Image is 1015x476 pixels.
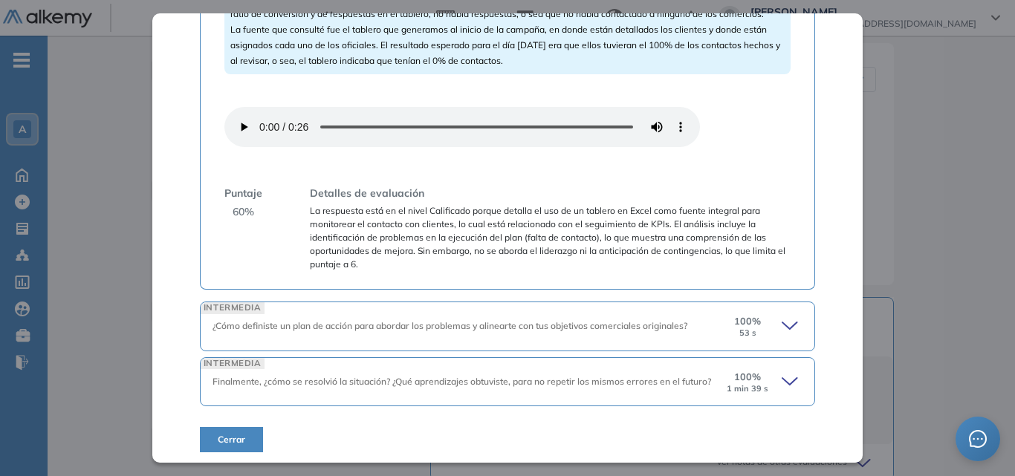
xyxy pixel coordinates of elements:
[739,328,756,338] small: 53 s
[200,427,263,452] button: Cerrar
[224,186,262,201] span: Puntaje
[213,320,687,331] span: ¿Cómo definiste un plan de acción para abordar los problemas y alinearte con tus objetivos comerc...
[201,302,265,313] span: INTERMEDIA
[734,370,761,384] span: 100 %
[213,376,711,387] span: Finalmente, ¿cómo se resolvió la situación? ¿Qué aprendizajes obtuviste, para no repetir los mism...
[969,430,987,448] span: message
[310,186,424,201] span: Detalles de evaluación
[734,314,761,328] span: 100 %
[218,433,245,446] span: Cerrar
[201,358,265,369] span: INTERMEDIA
[233,204,254,220] span: 60 %
[727,384,768,394] small: 1 min 39 s
[310,204,791,271] span: La respuesta está en el nivel Calificado porque detalla el uso de un tablero en Excel como fuente...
